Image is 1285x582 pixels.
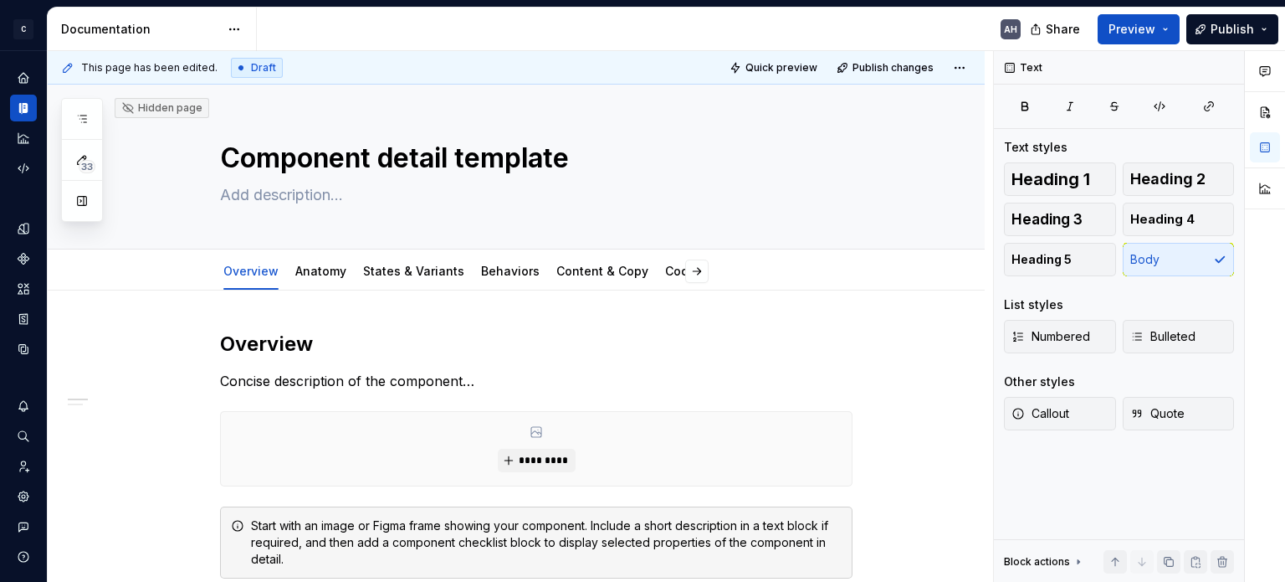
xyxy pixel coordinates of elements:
[1123,397,1235,430] button: Quote
[1004,373,1075,390] div: Other styles
[1098,14,1180,44] button: Preview
[724,56,825,80] button: Quick preview
[1130,211,1195,228] span: Heading 4
[1011,211,1083,228] span: Heading 3
[745,61,817,75] span: Quick preview
[1004,550,1085,574] div: Block actions
[1046,21,1080,38] span: Share
[1004,320,1116,353] button: Numbered
[10,125,37,152] a: Analytics
[10,453,37,480] a: Invite team
[1123,203,1235,236] button: Heading 4
[1004,243,1116,276] button: Heading 5
[474,253,546,288] div: Behaviors
[1004,296,1063,313] div: List styles
[10,336,37,363] a: Data sources
[121,101,202,115] div: Hidden page
[217,138,849,178] textarea: Component detail template
[1011,171,1090,188] span: Heading 1
[10,155,37,182] a: Code automation
[217,253,285,288] div: Overview
[481,264,540,278] a: Behaviors
[356,253,471,288] div: States & Variants
[1011,405,1069,422] span: Callout
[10,306,37,332] a: Storybook stories
[251,518,842,568] div: Start with an image or Figma frame showing your component. Include a short description in a text ...
[220,371,852,391] p: Concise description of the component…
[1123,162,1235,196] button: Heading 2
[1004,162,1116,196] button: Heading 1
[10,276,37,302] a: Assets
[550,253,655,288] div: Content & Copy
[10,95,37,121] a: Documentation
[1011,251,1072,268] span: Heading 5
[1108,21,1155,38] span: Preview
[10,513,37,540] button: Contact support
[1004,23,1017,36] div: AH
[832,56,941,80] button: Publish changes
[295,264,346,278] a: Anatomy
[10,393,37,420] button: Notifications
[61,21,219,38] div: Documentation
[10,245,37,272] a: Components
[1211,21,1254,38] span: Publish
[1130,171,1206,188] span: Heading 2
[289,253,353,288] div: Anatomy
[10,64,37,91] a: Home
[363,264,464,278] a: States & Variants
[1021,14,1091,44] button: Share
[1004,397,1116,430] button: Callout
[852,61,934,75] span: Publish changes
[220,331,852,358] h2: Overview
[13,19,33,39] div: C
[10,215,37,242] a: Design tokens
[1130,405,1185,422] span: Quote
[10,423,37,450] button: Search ⌘K
[1011,328,1090,345] span: Numbered
[251,61,276,75] span: Draft
[1123,320,1235,353] button: Bulleted
[1130,328,1195,345] span: Bulleted
[3,11,44,47] button: C
[665,264,696,278] a: Code
[1186,14,1278,44] button: Publish
[10,483,37,510] a: Settings
[1004,203,1116,236] button: Heading 3
[79,160,95,173] span: 33
[556,264,648,278] a: Content & Copy
[223,264,279,278] a: Overview
[658,253,703,288] div: Code
[1004,139,1067,156] div: Text styles
[81,61,218,75] span: This page has been edited.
